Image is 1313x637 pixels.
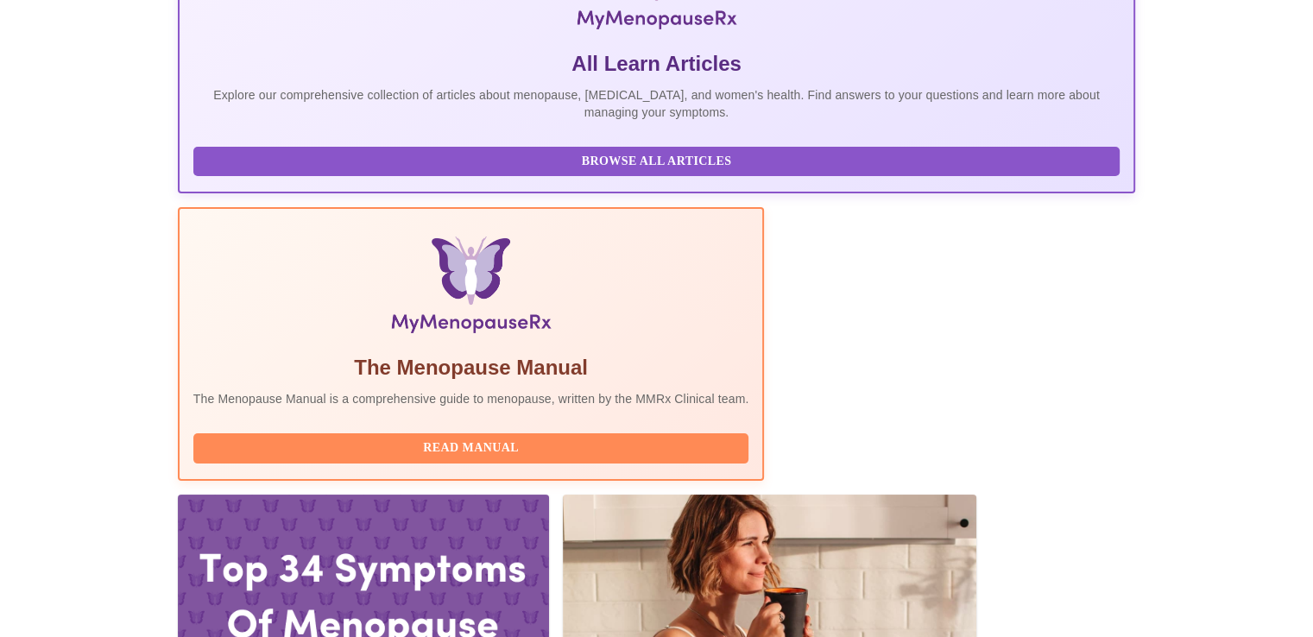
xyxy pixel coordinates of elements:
[193,439,754,454] a: Read Manual
[193,50,1120,78] h5: All Learn Articles
[193,433,749,464] button: Read Manual
[211,438,732,459] span: Read Manual
[281,237,660,340] img: Menopause Manual
[193,354,749,382] h5: The Menopause Manual
[211,151,1103,173] span: Browse All Articles
[193,147,1120,177] button: Browse All Articles
[193,153,1125,167] a: Browse All Articles
[193,86,1120,121] p: Explore our comprehensive collection of articles about menopause, [MEDICAL_DATA], and women's hea...
[193,390,749,407] p: The Menopause Manual is a comprehensive guide to menopause, written by the MMRx Clinical team.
